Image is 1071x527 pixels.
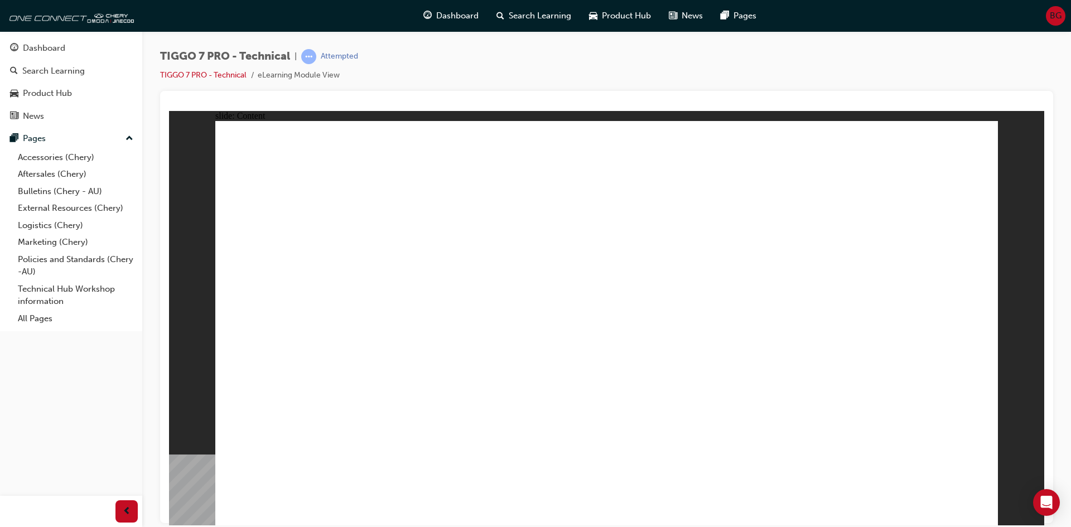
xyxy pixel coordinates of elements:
span: search-icon [10,66,18,76]
button: BG [1046,6,1065,26]
a: Bulletins (Chery - AU) [13,183,138,200]
a: news-iconNews [660,4,712,27]
span: Dashboard [436,9,479,22]
span: Search Learning [509,9,571,22]
button: Pages [4,128,138,149]
span: guage-icon [10,43,18,54]
img: oneconnect [6,4,134,27]
span: news-icon [669,9,677,23]
a: search-iconSearch Learning [488,4,580,27]
a: guage-iconDashboard [414,4,488,27]
div: Attempted [321,51,358,62]
span: car-icon [589,9,597,23]
div: Product Hub [23,87,72,100]
span: Product Hub [602,9,651,22]
span: pages-icon [721,9,729,23]
a: car-iconProduct Hub [580,4,660,27]
span: pages-icon [10,134,18,144]
li: eLearning Module View [258,69,340,82]
div: Open Intercom Messenger [1033,489,1060,516]
span: | [295,50,297,63]
span: learningRecordVerb_ATTEMPT-icon [301,49,316,64]
span: TIGGO 7 PRO - Technical [160,50,290,63]
span: up-icon [126,132,133,146]
a: Policies and Standards (Chery -AU) [13,251,138,281]
a: External Resources (Chery) [13,200,138,217]
div: Pages [23,132,46,145]
span: news-icon [10,112,18,122]
a: Dashboard [4,38,138,59]
span: News [682,9,703,22]
a: News [4,106,138,127]
div: Search Learning [22,65,85,78]
a: Product Hub [4,83,138,104]
a: Marketing (Chery) [13,234,138,251]
div: Dashboard [23,42,65,55]
div: News [23,110,44,123]
span: guage-icon [423,9,432,23]
a: pages-iconPages [712,4,765,27]
a: Logistics (Chery) [13,217,138,234]
a: Technical Hub Workshop information [13,281,138,310]
span: car-icon [10,89,18,99]
a: TIGGO 7 PRO - Technical [160,70,247,80]
a: Search Learning [4,61,138,81]
a: All Pages [13,310,138,327]
a: Aftersales (Chery) [13,166,138,183]
button: DashboardSearch LearningProduct HubNews [4,36,138,128]
span: search-icon [496,9,504,23]
span: Pages [734,9,756,22]
span: prev-icon [123,505,131,519]
a: Accessories (Chery) [13,149,138,166]
span: BG [1050,9,1062,22]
